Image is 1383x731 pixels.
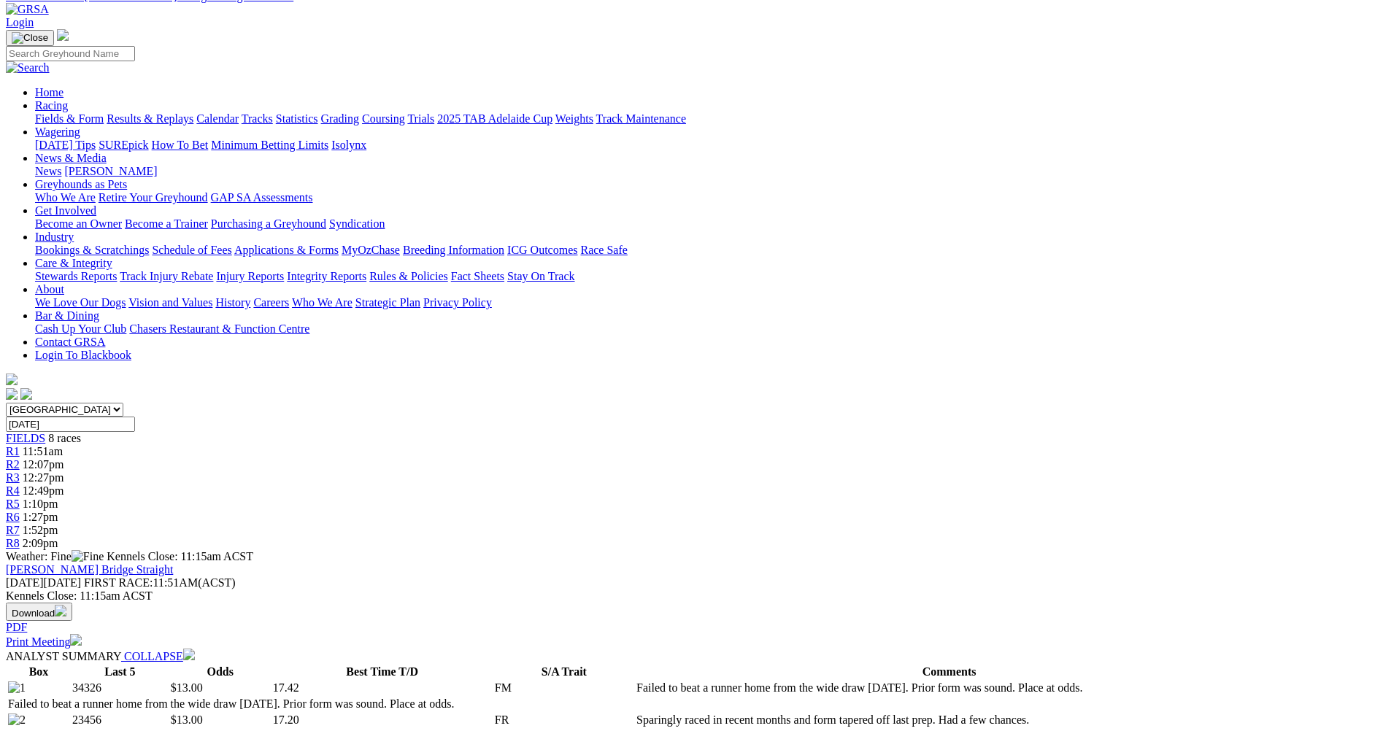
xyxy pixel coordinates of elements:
[6,46,135,61] input: Search
[35,99,68,112] a: Racing
[35,191,96,204] a: Who We Are
[272,713,493,727] td: 17.20
[23,511,58,523] span: 1:27pm
[6,537,20,549] span: R8
[55,605,66,616] img: download.svg
[107,112,193,125] a: Results & Replays
[152,244,231,256] a: Schedule of Fees
[171,713,203,726] span: $13.00
[35,244,149,256] a: Bookings & Scratchings
[35,217,1377,231] div: Get Involved
[72,665,169,679] th: Last 5
[171,681,203,694] span: $13.00
[216,270,284,282] a: Injury Reports
[6,550,107,562] span: Weather: Fine
[451,270,504,282] a: Fact Sheets
[35,283,64,295] a: About
[35,204,96,217] a: Get Involved
[120,270,213,282] a: Track Injury Rebate
[128,296,212,309] a: Vision and Values
[6,432,45,444] span: FIELDS
[107,550,253,562] span: Kennels Close: 11:15am ACST
[35,165,61,177] a: News
[272,665,493,679] th: Best Time T/D
[636,665,1263,679] th: Comments
[437,112,552,125] a: 2025 TAB Adelaide Cup
[6,576,44,589] span: [DATE]
[636,681,1263,695] td: Failed to beat a runner home from the wide draw [DATE]. Prior form was sound. Place at odds.
[276,112,318,125] a: Statistics
[8,681,26,695] img: 1
[129,322,309,335] a: Chasers Restaurant & Function Centre
[124,650,183,662] span: COLLAPSE
[84,576,236,589] span: 11:51AM(ACST)
[331,139,366,151] a: Isolynx
[170,665,271,679] th: Odds
[35,322,126,335] a: Cash Up Your Club
[35,139,1377,152] div: Wagering
[64,165,157,177] a: [PERSON_NAME]
[23,445,63,457] span: 11:51am
[6,603,72,621] button: Download
[72,713,169,727] td: 23456
[362,112,405,125] a: Coursing
[507,270,574,282] a: Stay On Track
[321,112,359,125] a: Grading
[494,713,634,727] td: FR
[329,217,385,230] a: Syndication
[211,139,328,151] a: Minimum Betting Limits
[407,112,434,125] a: Trials
[6,3,49,16] img: GRSA
[35,217,122,230] a: Become an Owner
[35,178,127,190] a: Greyhounds as Pets
[12,32,48,44] img: Close
[23,484,64,497] span: 12:49pm
[35,257,112,269] a: Care & Integrity
[35,309,99,322] a: Bar & Dining
[6,498,20,510] a: R5
[35,165,1377,178] div: News & Media
[6,458,20,471] a: R2
[35,296,126,309] a: We Love Our Dogs
[6,484,20,497] span: R4
[183,649,195,660] img: chevron-down-white.svg
[72,550,104,563] img: Fine
[211,191,313,204] a: GAP SA Assessments
[6,524,20,536] a: R7
[6,649,1377,663] div: ANALYST SUMMARY
[6,511,20,523] a: R6
[23,498,58,510] span: 1:10pm
[6,563,173,576] a: [PERSON_NAME] Bridge Straight
[121,650,195,662] a: COLLAPSE
[494,665,634,679] th: S/A Trait
[6,471,20,484] a: R3
[35,112,1377,125] div: Racing
[234,244,339,256] a: Applications & Forms
[342,244,400,256] a: MyOzChase
[152,139,209,151] a: How To Bet
[369,270,448,282] a: Rules & Policies
[6,374,18,385] img: logo-grsa-white.png
[6,417,135,432] input: Select date
[292,296,353,309] a: Who We Are
[6,30,54,46] button: Toggle navigation
[35,125,80,138] a: Wagering
[196,112,239,125] a: Calendar
[35,270,1377,283] div: Care & Integrity
[6,635,82,648] a: Print Meeting
[35,270,117,282] a: Stewards Reports
[35,86,63,98] a: Home
[6,576,81,589] span: [DATE]
[35,112,104,125] a: Fields & Form
[20,388,32,400] img: twitter.svg
[6,621,1377,634] div: Download
[23,524,58,536] span: 1:52pm
[272,681,493,695] td: 17.42
[7,665,70,679] th: Box
[35,349,131,361] a: Login To Blackbook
